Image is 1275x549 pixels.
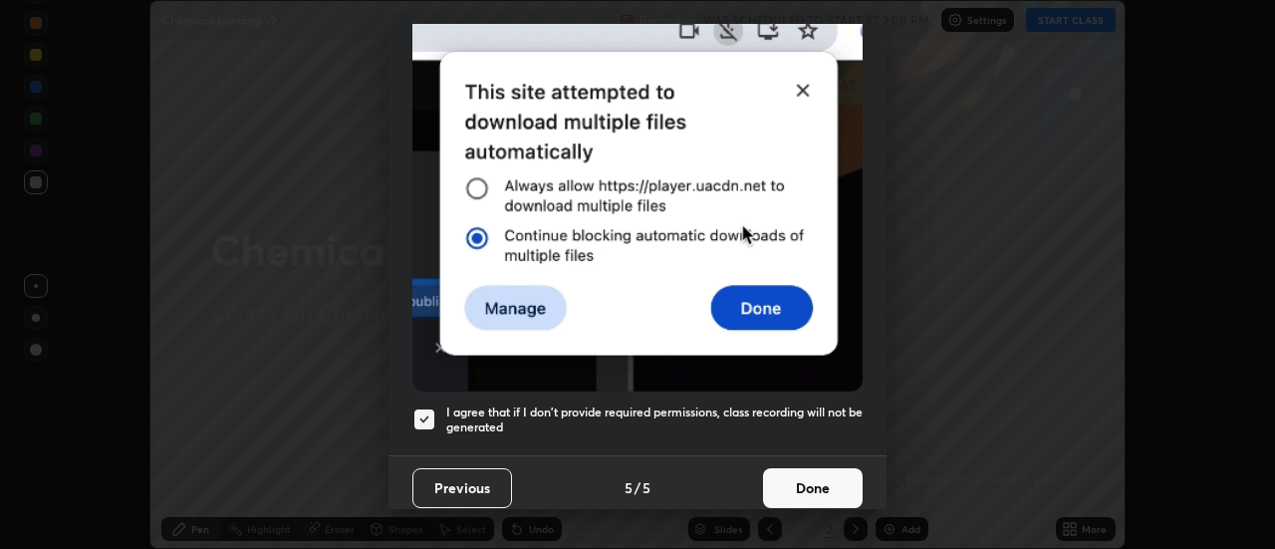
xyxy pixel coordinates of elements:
h4: / [635,477,640,498]
h4: 5 [625,477,633,498]
button: Done [763,468,863,508]
h5: I agree that if I don't provide required permissions, class recording will not be generated [446,405,863,435]
button: Previous [412,468,512,508]
h4: 5 [642,477,650,498]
